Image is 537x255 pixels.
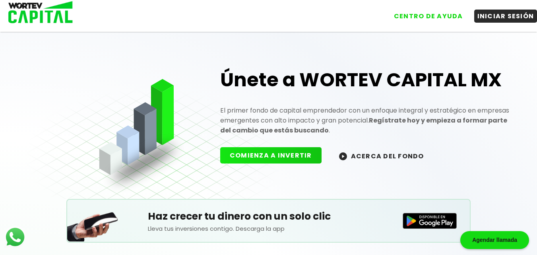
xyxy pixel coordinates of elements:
img: Disponible en Google Play [403,213,457,229]
strong: Regístrate hoy y empieza a formar parte del cambio que estás buscando [220,116,507,135]
img: wortev-capital-acerca-del-fondo [339,152,347,160]
a: CENTRO DE AYUDA [383,4,466,23]
button: COMIENZA A INVERTIR [220,147,322,164]
img: Teléfono [67,202,119,241]
p: El primer fondo de capital emprendedor con un enfoque integral y estratégico en empresas emergent... [220,105,510,135]
button: ACERCA DEL FONDO [330,147,434,164]
a: COMIENZA A INVERTIR [220,151,330,160]
img: logos_whatsapp-icon.242b2217.svg [4,226,26,248]
h5: Haz crecer tu dinero con un solo clic [148,209,390,224]
h1: Únete a WORTEV CAPITAL MX [220,67,510,93]
div: Agendar llamada [460,231,529,249]
button: CENTRO DE AYUDA [391,10,466,23]
p: Lleva tus inversiones contigo. Descarga la app [148,224,390,233]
